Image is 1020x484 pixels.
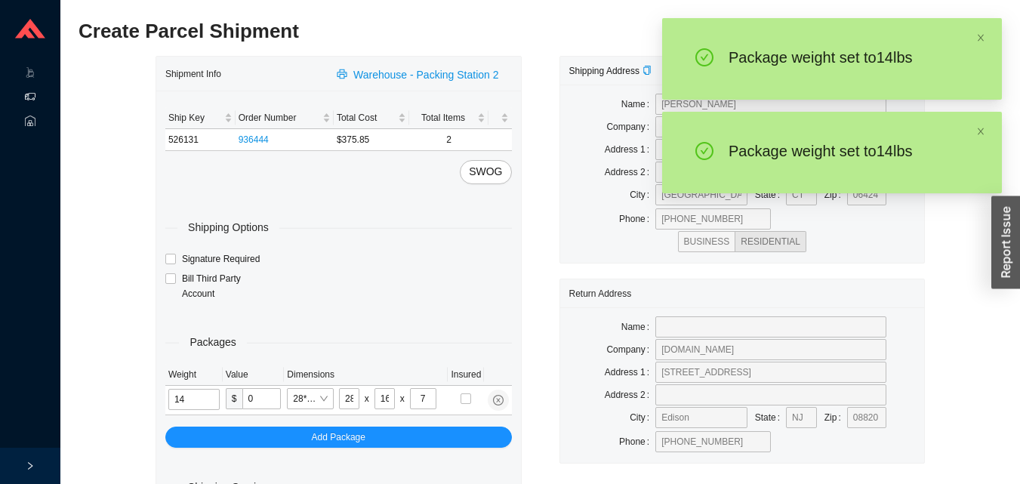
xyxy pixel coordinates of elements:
[409,107,489,129] th: Total Items sortable
[409,129,489,151] td: 2
[605,162,655,183] label: Address 2
[605,384,655,405] label: Address 2
[410,388,436,409] input: H
[695,48,713,69] span: check-circle
[619,208,655,230] label: Phone
[621,316,655,338] label: Name
[239,110,319,125] span: Order Number
[165,364,223,386] th: Weight
[630,407,655,428] label: City
[824,407,847,428] label: Zip
[630,184,655,205] label: City
[353,66,498,84] span: Warehouse - Packing Station 2
[606,116,655,137] label: Company
[165,60,328,88] div: Shipment Info
[365,391,369,406] div: x
[226,388,242,409] span: $
[223,364,284,386] th: Value
[400,391,405,406] div: x
[337,110,395,125] span: Total Cost
[755,407,786,428] label: State
[179,334,246,351] span: Packages
[176,251,266,267] span: Signature Required
[26,461,35,470] span: right
[976,33,985,42] span: close
[412,110,475,125] span: Total Items
[339,388,359,409] input: L
[684,236,730,247] span: BUSINESS
[976,127,985,136] span: close
[448,364,484,386] th: Insured
[236,107,334,129] th: Order Number sortable
[334,107,409,129] th: Total Cost sortable
[165,427,512,448] button: Add Package
[337,69,350,81] span: printer
[79,18,771,45] h2: Create Parcel Shipment
[328,63,511,85] button: printerWarehouse - Packing Station 2
[284,364,448,386] th: Dimensions
[643,66,652,75] span: copy
[177,219,279,236] span: Shipping Options
[741,236,800,247] span: RESIDENTIAL
[605,139,655,160] label: Address 1
[606,339,655,360] label: Company
[374,388,395,409] input: W
[605,362,655,383] label: Address 1
[729,48,954,66] div: Package weight set to 14 lb s
[239,134,269,145] a: 936444
[643,63,652,79] div: Copy
[334,129,409,151] td: $375.85
[168,110,221,125] span: Ship Key
[312,430,365,445] span: Add Package
[569,66,652,76] span: Shipping Address
[165,107,236,129] th: Ship Key sortable
[469,163,502,180] span: SWOG
[165,129,236,151] td: 526131
[729,142,954,160] div: Package weight set to 14 lb s
[460,160,511,184] button: SWOG
[488,107,511,129] th: undefined sortable
[695,142,713,163] span: check-circle
[176,271,276,301] span: Bill Third Party Account
[488,390,509,411] button: close-circle
[569,279,916,307] div: Return Address
[621,94,655,115] label: Name
[619,431,655,452] label: Phone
